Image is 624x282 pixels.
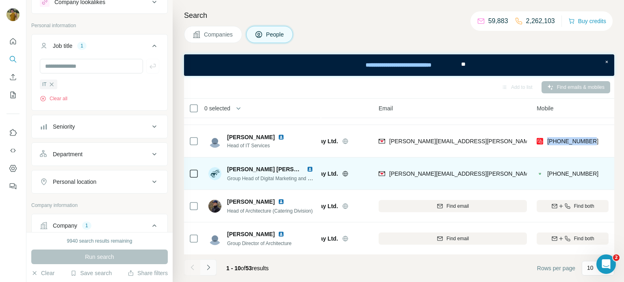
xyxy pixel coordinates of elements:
[53,178,96,186] div: Personal location
[379,137,385,145] img: provider findymail logo
[278,198,284,205] img: LinkedIn logo
[613,254,620,261] span: 2
[6,161,19,176] button: Dashboard
[40,95,67,102] button: Clear all
[31,22,168,29] p: Personal information
[200,259,217,276] button: Navigate to next page
[6,88,19,102] button: My lists
[537,264,575,272] span: Rows per page
[53,42,72,50] div: Job title
[379,200,527,212] button: Find email
[77,42,87,50] div: 1
[227,166,324,172] span: [PERSON_NAME] [PERSON_NAME]
[537,200,609,212] button: Find both
[6,52,19,67] button: Search
[446,235,469,242] span: Find email
[32,117,167,136] button: Seniority
[574,202,594,210] span: Find both
[227,230,275,238] span: [PERSON_NAME]
[379,104,393,112] span: Email
[389,170,579,177] span: [PERSON_NAME][EMAIL_ADDRESS][PERSON_NAME][DOMAIN_NAME]
[31,202,168,209] p: Company information
[547,138,598,144] span: [PHONE_NUMBER]
[574,235,594,242] span: Find both
[537,232,609,245] button: Find both
[568,15,606,27] button: Buy credits
[53,222,77,230] div: Company
[379,232,527,245] button: Find email
[204,30,234,39] span: Companies
[204,104,230,112] span: 0 selected
[6,179,19,194] button: Feedback
[587,264,594,272] p: 10
[70,269,112,277] button: Save search
[278,134,284,140] img: LinkedIn logo
[537,137,543,145] img: provider prospeo logo
[67,237,132,245] div: 9940 search results remaining
[6,70,19,84] button: Enrich CSV
[446,202,469,210] span: Find email
[32,36,167,59] button: Job title1
[53,123,75,131] div: Seniority
[208,167,221,180] img: Avatar
[184,10,614,21] h4: Search
[278,231,284,237] img: LinkedIn logo
[227,175,331,181] span: Group Head of Digital Marketing and Operations
[208,135,221,148] img: Avatar
[32,216,167,239] button: Company1
[208,200,221,213] img: Avatar
[32,144,167,164] button: Department
[53,150,82,158] div: Department
[227,198,275,206] span: [PERSON_NAME]
[128,269,168,277] button: Share filters
[184,54,614,76] iframe: Banner
[226,265,269,271] span: results
[537,104,553,112] span: Mobile
[208,232,221,245] img: Avatar
[596,254,616,274] iframe: Intercom live chat
[6,125,19,140] button: Use Surfe on LinkedIn
[547,170,598,177] span: [PHONE_NUMBER]
[6,34,19,49] button: Quick start
[31,269,54,277] button: Clear
[42,81,47,88] span: IT
[246,265,252,271] span: 53
[227,133,275,141] span: [PERSON_NAME]
[227,208,313,214] span: Head of Architecture (Catering Division)
[241,265,246,271] span: of
[6,143,19,158] button: Use Surfe API
[488,16,508,26] p: 59,883
[6,8,19,21] img: Avatar
[82,222,91,229] div: 1
[526,16,555,26] p: 2,262,103
[226,265,241,271] span: 1 - 10
[379,170,385,178] img: provider findymail logo
[32,172,167,192] button: Personal location
[227,241,292,246] span: Group Director of Architecture
[537,170,543,178] img: provider contactout logo
[227,142,288,149] span: Head of IT Services
[266,30,285,39] span: People
[389,138,579,144] span: [PERSON_NAME][EMAIL_ADDRESS][PERSON_NAME][DOMAIN_NAME]
[307,166,313,172] img: LinkedIn logo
